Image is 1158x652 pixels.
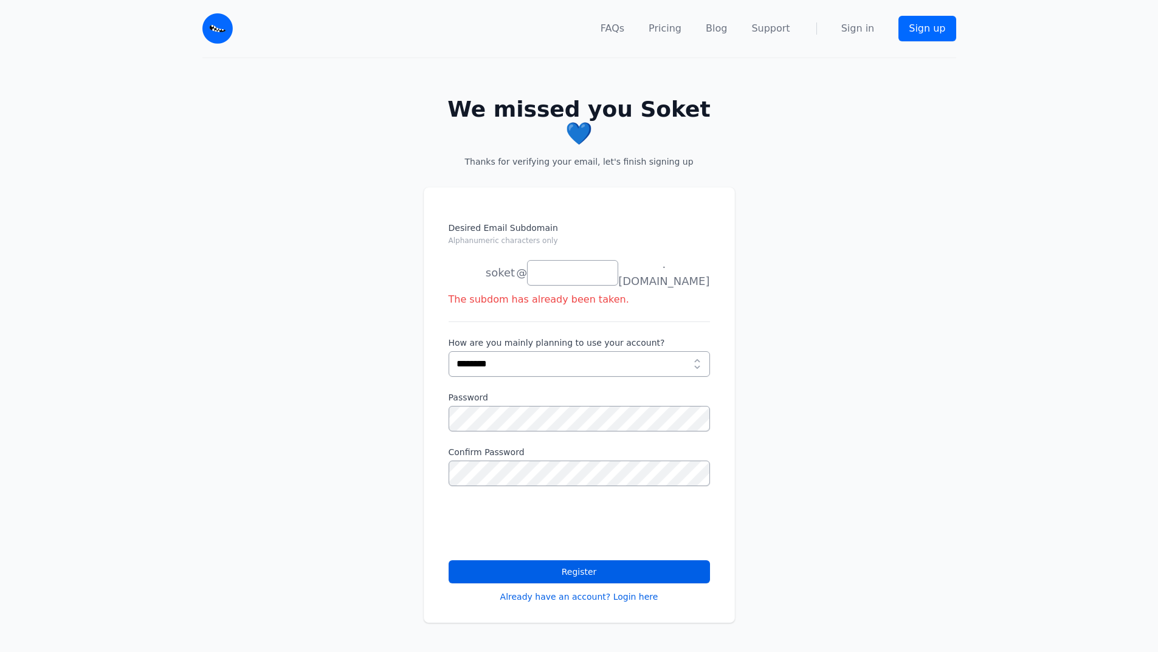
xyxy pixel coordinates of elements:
label: How are you mainly planning to use your account? [449,337,710,349]
label: Password [449,391,710,403]
small: Alphanumeric characters only [449,236,558,245]
label: Confirm Password [449,446,710,458]
a: Blog [706,21,727,36]
iframe: reCAPTCHA [449,501,633,548]
a: Sign up [898,16,956,41]
button: Register [449,560,710,583]
a: FAQs [601,21,624,36]
div: The subdom has already been taken. [449,292,710,307]
a: Support [751,21,790,36]
span: .[DOMAIN_NAME] [618,256,709,290]
span: @ [516,264,527,281]
h2: We missed you Soket 💙 [443,97,715,146]
p: Thanks for verifying your email, let's finish signing up [443,156,715,168]
label: Desired Email Subdomain [449,222,710,253]
li: soket [449,261,515,285]
a: Sign in [841,21,875,36]
a: Already have an account? Login here [500,591,658,603]
a: Pricing [649,21,681,36]
img: Email Monster [202,13,233,44]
